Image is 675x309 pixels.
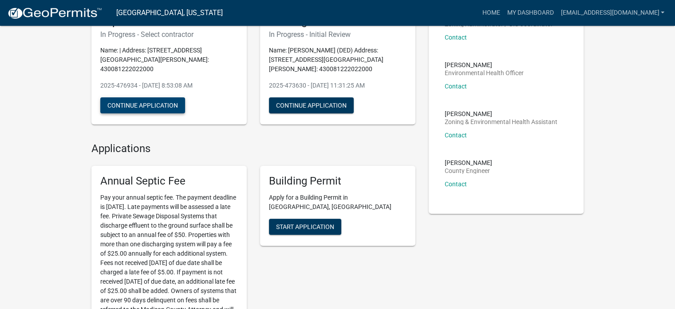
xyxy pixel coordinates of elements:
p: County Engineer [445,168,492,174]
a: [EMAIL_ADDRESS][DOMAIN_NAME] [557,4,668,21]
a: Contact [445,132,467,139]
h6: In Progress - Select contractor [100,30,238,39]
span: Start Application [276,223,334,230]
button: Continue Application [269,97,354,113]
p: 2025-476934 - [DATE] 8:53:08 AM [100,81,238,90]
h5: Annual Septic Fee [100,175,238,188]
p: 2025-473630 - [DATE] 11:31:25 AM [269,81,407,90]
a: [GEOGRAPHIC_DATA], [US_STATE] [116,5,223,20]
p: [PERSON_NAME] [445,160,492,166]
p: Zoning & Environmental Health Assistant [445,119,557,125]
h4: Applications [91,142,415,155]
a: Home [478,4,503,21]
h5: Building Permit [269,175,407,188]
p: Name: [PERSON_NAME] (DED) Address: [STREET_ADDRESS][GEOGRAPHIC_DATA][PERSON_NAME]: 430081222022000 [269,46,407,74]
button: Start Application [269,219,341,235]
a: Contact [445,181,467,188]
h6: In Progress - Initial Review [269,30,407,39]
p: [PERSON_NAME] [445,111,557,117]
p: Environmental Health Officer [445,70,524,76]
a: Contact [445,34,467,41]
a: Contact [445,83,467,90]
button: Continue Application [100,97,185,113]
p: Name: | Address: [STREET_ADDRESS][GEOGRAPHIC_DATA][PERSON_NAME]: 430081222022000 [100,46,238,74]
p: [PERSON_NAME] [445,62,524,68]
a: My Dashboard [503,4,557,21]
p: Apply for a Building Permit in [GEOGRAPHIC_DATA], [GEOGRAPHIC_DATA] [269,193,407,212]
